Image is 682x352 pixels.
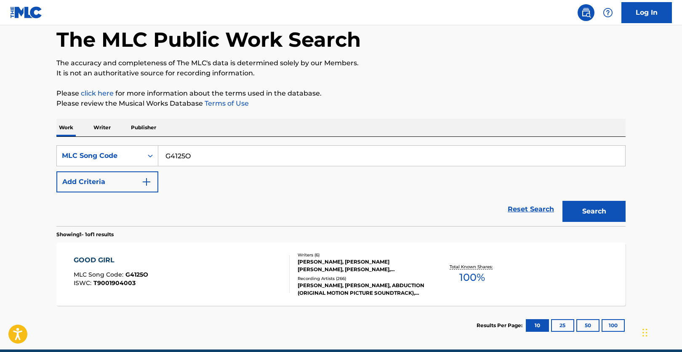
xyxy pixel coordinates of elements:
button: 50 [576,319,599,332]
h1: The MLC Public Work Search [56,27,361,52]
p: Total Known Shares: [450,264,495,270]
span: 100 % [459,270,485,285]
button: 25 [551,319,574,332]
div: Writers ( 6 ) [298,252,425,258]
p: Writer [91,119,113,136]
p: It is not an authoritative source for recording information. [56,68,626,78]
p: Work [56,119,76,136]
p: The accuracy and completeness of The MLC's data is determined solely by our Members. [56,58,626,68]
img: search [581,8,591,18]
img: 9d2ae6d4665cec9f34b9.svg [141,177,152,187]
p: Publisher [128,119,159,136]
span: G4125O [125,271,148,278]
button: Search [562,201,626,222]
p: Please review the Musical Works Database [56,99,626,109]
img: MLC Logo [10,6,43,19]
div: Help [599,4,616,21]
span: ISWC : [74,279,93,287]
a: Log In [621,2,672,23]
div: [PERSON_NAME], [PERSON_NAME] [PERSON_NAME], [PERSON_NAME], [PERSON_NAME], [PERSON_NAME], [PERSON_... [298,258,425,273]
form: Search Form [56,145,626,226]
a: click here [81,89,114,97]
div: Drag [642,320,647,345]
button: Add Criteria [56,171,158,192]
button: 100 [602,319,625,332]
a: GOOD GIRLMLC Song Code:G4125OISWC:T9001904003Writers (6)[PERSON_NAME], [PERSON_NAME] [PERSON_NAME... [56,243,626,306]
iframe: Chat Widget [640,312,682,352]
img: help [603,8,613,18]
div: MLC Song Code [62,151,138,161]
p: Showing 1 - 1 of 1 results [56,231,114,238]
div: GOOD GIRL [74,255,148,265]
a: Public Search [578,4,594,21]
p: Results Per Page: [477,322,525,329]
span: T9001904003 [93,279,136,287]
a: Reset Search [504,200,558,219]
a: Terms of Use [203,99,249,107]
div: Recording Artists ( 266 ) [298,275,425,282]
span: MLC Song Code : [74,271,125,278]
div: [PERSON_NAME], [PERSON_NAME], ABDUCTION (ORIGINAL MOTION PICTURE SOUNDTRACK), TOTAL FITNESS MUSIC... [298,282,425,297]
button: 10 [526,319,549,332]
p: Please for more information about the terms used in the database. [56,88,626,99]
